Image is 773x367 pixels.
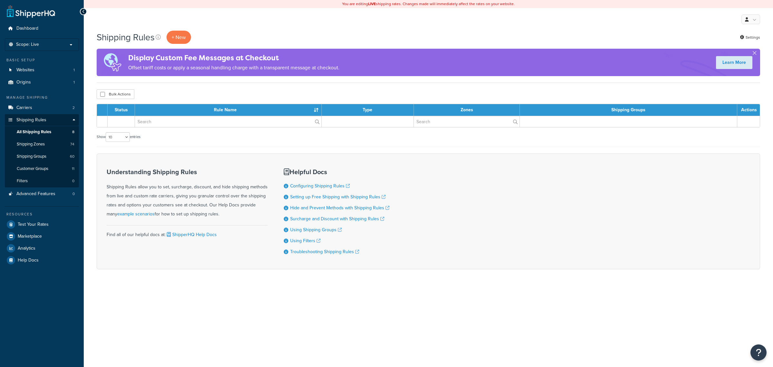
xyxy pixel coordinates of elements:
[5,188,79,200] li: Advanced Features
[16,42,39,47] span: Scope: Live
[16,67,34,73] span: Websites
[5,163,79,175] li: Customer Groups
[5,64,79,76] li: Websites
[284,168,389,175] h3: Helpful Docs
[5,126,79,138] li: All Shipping Rules
[5,114,79,188] li: Shipping Rules
[72,129,74,135] span: 8
[128,53,339,63] h4: Display Custom Fee Messages at Checkout
[128,63,339,72] p: Offset tariff costs or apply a seasonal handling charge with a transparent message at checkout.
[97,31,155,44] h1: Shipping Rules
[5,126,79,138] a: All Shipping Rules 8
[18,234,42,239] span: Marketplace
[5,151,79,163] li: Shipping Groups
[414,104,520,116] th: Zones
[5,138,79,150] li: Shipping Zones
[7,5,55,18] a: ShipperHQ Home
[16,26,38,31] span: Dashboard
[737,104,760,116] th: Actions
[97,132,140,142] label: Show entries
[16,80,31,85] span: Origins
[16,117,46,123] span: Shipping Rules
[5,254,79,266] a: Help Docs
[18,246,35,251] span: Analytics
[72,178,74,184] span: 0
[5,151,79,163] a: Shipping Groups 60
[368,1,376,7] b: LIVE
[290,193,386,200] a: Setting up Free Shipping with Shipping Rules
[5,231,79,242] a: Marketplace
[5,76,79,88] li: Origins
[5,95,79,100] div: Manage Shipping
[72,191,75,197] span: 0
[16,191,55,197] span: Advanced Features
[290,215,384,222] a: Surcharge and Discount with Shipping Rules
[5,219,79,230] a: Test Your Rates
[5,102,79,114] li: Carriers
[97,49,128,76] img: duties-banner-06bc72dcb5fe05cb3f9472aba00be2ae8eb53ab6f0d8bb03d382ba314ac3c341.png
[17,178,28,184] span: Filters
[97,89,134,99] button: Bulk Actions
[107,168,268,175] h3: Understanding Shipping Rules
[5,102,79,114] a: Carriers 2
[5,64,79,76] a: Websites 1
[108,104,135,116] th: Status
[16,105,32,111] span: Carriers
[290,237,320,244] a: Using Filters
[17,154,46,159] span: Shipping Groups
[17,129,51,135] span: All Shipping Rules
[166,231,217,238] a: ShipperHQ Help Docs
[750,344,767,361] button: Open Resource Center
[117,211,155,217] a: example scenarios
[5,76,79,88] a: Origins 1
[72,166,74,172] span: 11
[167,31,191,44] p: + New
[72,105,75,111] span: 2
[740,33,760,42] a: Settings
[5,175,79,187] a: Filters 0
[135,116,321,127] input: Search
[716,56,752,69] a: Learn More
[73,67,75,73] span: 1
[290,183,350,189] a: Configuring Shipping Rules
[5,188,79,200] a: Advanced Features 0
[135,104,322,116] th: Rule Name
[5,175,79,187] li: Filters
[520,104,737,116] th: Shipping Groups
[107,168,268,219] div: Shipping Rules allow you to set, surcharge, discount, and hide shipping methods from live and cus...
[70,154,74,159] span: 60
[107,225,268,239] div: Find all of our helpful docs at:
[5,212,79,217] div: Resources
[5,163,79,175] a: Customer Groups 11
[5,243,79,254] a: Analytics
[106,132,130,142] select: Showentries
[5,57,79,63] div: Basic Setup
[5,138,79,150] a: Shipping Zones 74
[18,222,49,227] span: Test Your Rates
[5,23,79,35] a: Dashboard
[70,142,74,147] span: 74
[73,80,75,85] span: 1
[17,142,45,147] span: Shipping Zones
[5,114,79,126] a: Shipping Rules
[290,226,342,233] a: Using Shipping Groups
[322,104,414,116] th: Type
[17,166,48,172] span: Customer Groups
[290,204,389,211] a: Hide and Prevent Methods with Shipping Rules
[290,248,359,255] a: Troubleshooting Shipping Rules
[414,116,520,127] input: Search
[18,258,39,263] span: Help Docs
